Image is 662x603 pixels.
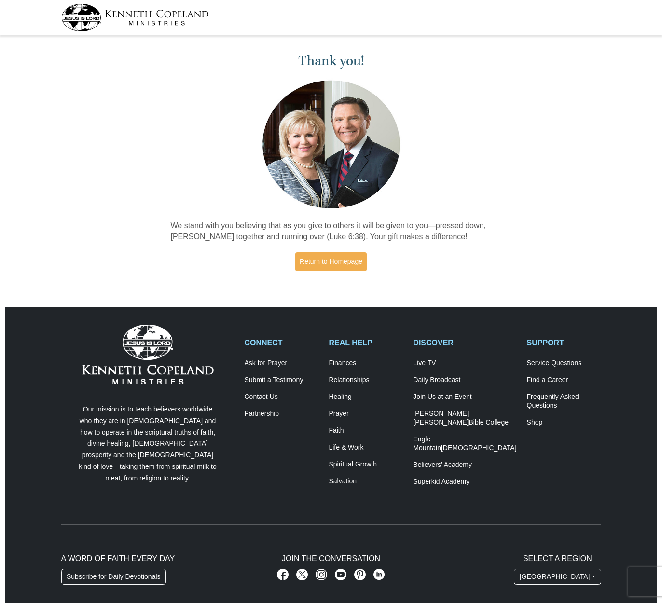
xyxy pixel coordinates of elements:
img: Kenneth Copeland Ministries [82,325,214,384]
img: kcm-header-logo.svg [61,4,209,31]
a: Subscribe for Daily Devotionals [61,569,166,585]
a: Submit a Testimony [245,376,319,384]
a: Finances [329,359,403,368]
p: We stand with you believing that as you give to others it will be given to you—pressed down, [PER... [171,220,492,243]
a: Ask for Prayer [245,359,319,368]
a: Faith [329,426,403,435]
a: Relationships [329,376,403,384]
a: Salvation [329,477,403,486]
h2: Select A Region [514,554,601,563]
a: Service Questions [527,359,601,368]
h2: REAL HELP [329,338,403,347]
a: Find a Career [527,376,601,384]
a: Daily Broadcast [413,376,516,384]
span: Bible College [469,418,509,426]
span: [DEMOGRAPHIC_DATA] [441,444,517,452]
img: Kenneth and Gloria [260,78,402,211]
a: Life & Work [329,443,403,452]
h2: Join The Conversation [245,554,418,563]
a: Partnership [245,410,319,418]
a: Return to Homepage [295,252,367,271]
a: Healing [329,393,403,401]
a: Shop [527,418,601,427]
a: Believers’ Academy [413,461,516,469]
h2: SUPPORT [527,338,601,347]
a: Live TV [413,359,516,368]
span: A Word of Faith Every Day [61,554,175,562]
h2: DISCOVER [413,338,516,347]
p: Our mission is to teach believers worldwide who they are in [DEMOGRAPHIC_DATA] and how to operate... [77,404,219,484]
a: Contact Us [245,393,319,401]
a: Frequently AskedQuestions [527,393,601,410]
a: Join Us at an Event [413,393,516,401]
h1: Thank you! [171,53,492,69]
h2: CONNECT [245,338,319,347]
a: Superkid Academy [413,478,516,486]
a: Eagle Mountain[DEMOGRAPHIC_DATA] [413,435,516,452]
a: [PERSON_NAME] [PERSON_NAME]Bible College [413,410,516,427]
a: Spiritual Growth [329,460,403,469]
a: Prayer [329,410,403,418]
button: [GEOGRAPHIC_DATA] [514,569,601,585]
